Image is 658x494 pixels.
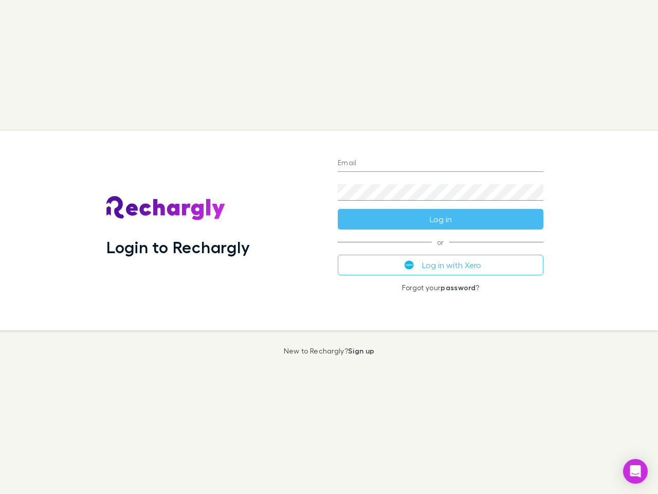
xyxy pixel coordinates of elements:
a: password [441,283,476,292]
img: Xero's logo [405,260,414,270]
div: Open Intercom Messenger [623,459,648,484]
img: Rechargly's Logo [106,196,226,221]
p: Forgot your ? [338,284,543,292]
p: New to Rechargly? [284,347,375,355]
button: Log in with Xero [338,255,543,275]
button: Log in [338,209,543,230]
a: Sign up [348,346,374,355]
h1: Login to Rechargly [106,237,250,257]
